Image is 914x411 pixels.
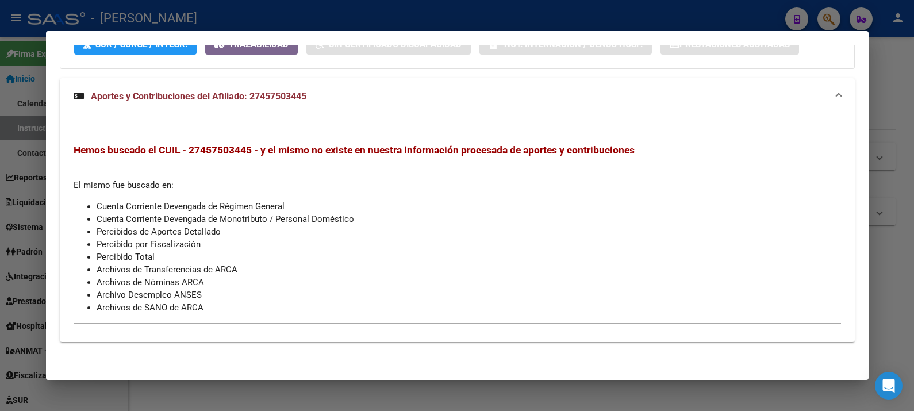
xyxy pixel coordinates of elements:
li: Percibido por Fiscalización [97,238,841,251]
span: Not. Internacion / Censo Hosp. [504,39,643,49]
button: SUR / SURGE / INTEGR. [74,33,197,55]
div: Open Intercom Messenger [875,372,903,400]
button: Sin Certificado Discapacidad [306,33,471,55]
span: Prestaciones Auditadas [679,39,790,49]
li: Percibido Total [97,251,841,263]
li: Archivos de Transferencias de ARCA [97,263,841,276]
div: El mismo fue buscado en: [74,144,841,314]
li: Archivos de Nóminas ARCA [97,276,841,289]
li: Archivos de SANO de ARCA [97,301,841,314]
span: Aportes y Contribuciones del Afiliado: 27457503445 [91,91,306,102]
li: Cuenta Corriente Devengada de Régimen General [97,200,841,213]
div: Aportes y Contribuciones del Afiliado: 27457503445 [60,115,855,342]
mat-expansion-panel-header: Aportes y Contribuciones del Afiliado: 27457503445 [60,78,855,115]
button: Prestaciones Auditadas [660,33,799,55]
span: Hemos buscado el CUIL - 27457503445 - y el mismo no existe en nuestra información procesada de ap... [74,144,635,156]
button: Trazabilidad [205,33,298,55]
span: Sin Certificado Discapacidad [329,39,462,49]
li: Archivo Desempleo ANSES [97,289,841,301]
li: Cuenta Corriente Devengada de Monotributo / Personal Doméstico [97,213,841,225]
li: Percibidos de Aportes Detallado [97,225,841,238]
span: Trazabilidad [229,39,289,49]
button: Not. Internacion / Censo Hosp. [479,33,652,55]
span: SUR / SURGE / INTEGR. [95,39,187,49]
